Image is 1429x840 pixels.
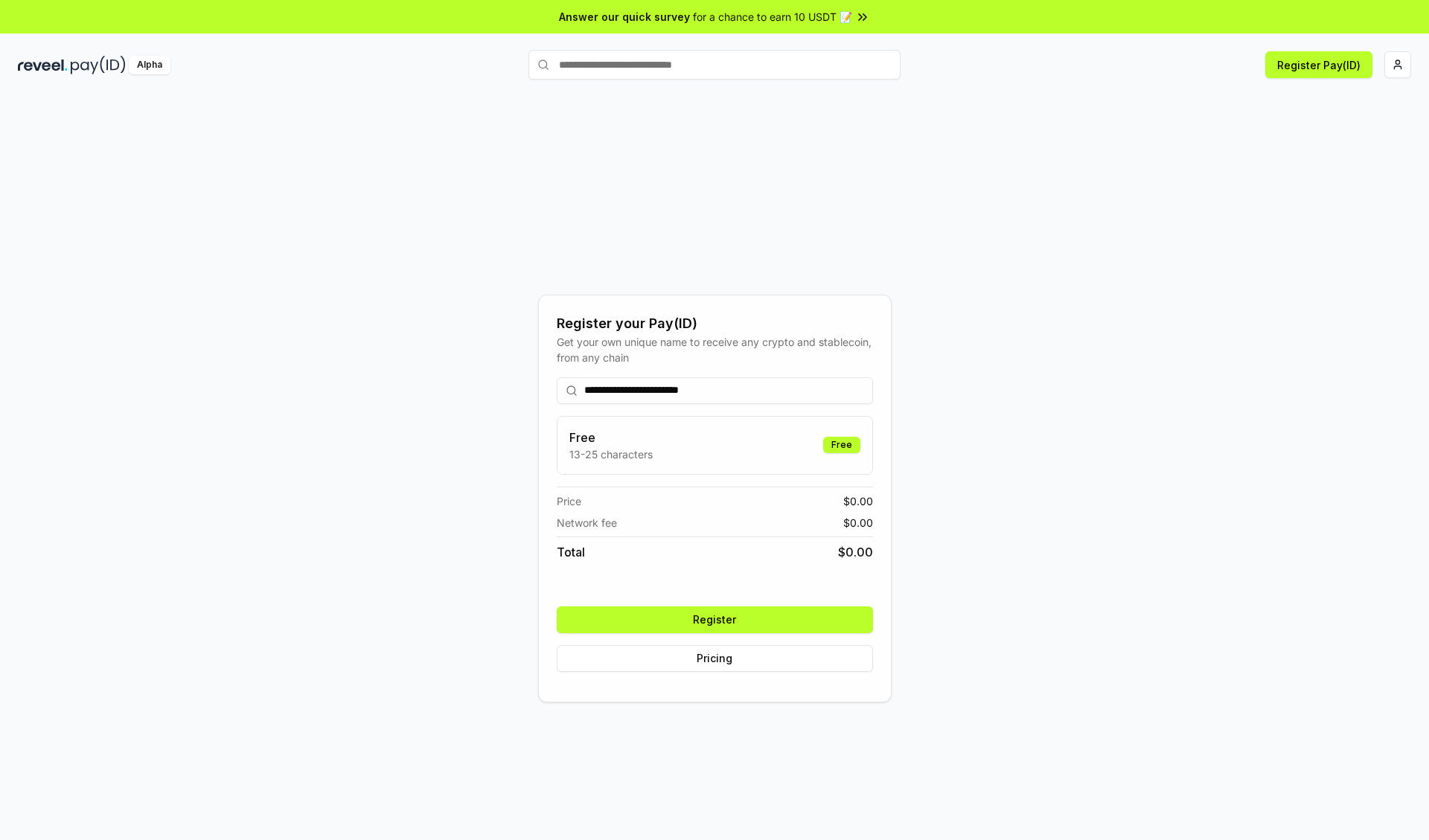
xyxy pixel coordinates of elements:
[557,543,585,561] span: Total
[18,56,68,74] img: reveel_dark
[557,313,873,334] div: Register your Pay(ID)
[557,493,581,509] span: Price
[569,446,653,462] p: 13-25 characters
[569,429,653,446] h3: Free
[557,645,873,672] button: Pricing
[129,56,170,74] div: Alpha
[557,606,873,633] button: Register
[1265,51,1372,78] button: Register Pay(ID)
[557,334,873,365] div: Get your own unique name to receive any crypto and stablecoin, from any chain
[693,9,852,25] span: for a chance to earn 10 USDT 📝
[823,437,860,453] div: Free
[838,543,873,561] span: $ 0.00
[71,56,126,74] img: pay_id
[559,9,690,25] span: Answer our quick survey
[843,515,873,530] span: $ 0.00
[557,515,617,530] span: Network fee
[843,493,873,509] span: $ 0.00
